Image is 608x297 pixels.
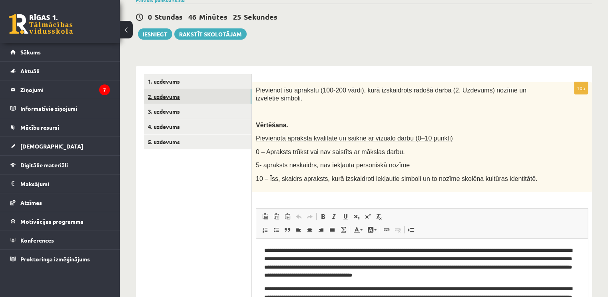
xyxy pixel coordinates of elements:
legend: Informatīvie ziņojumi [20,99,110,118]
a: 2. uzdevums [144,89,251,104]
a: Background Color [365,225,379,235]
a: Remove Format [373,211,385,222]
a: Insert/Remove Bulleted List [271,225,282,235]
a: Bold (Ctrl+B) [317,211,329,222]
span: Motivācijas programma [20,218,84,225]
a: Align Right [315,225,327,235]
span: 46 [188,12,196,21]
a: Rīgas 1. Tālmācības vidusskola [9,14,73,34]
span: Atzīmes [20,199,42,206]
span: Digitālie materiāli [20,161,68,169]
a: Sākums [10,43,110,61]
span: [DEMOGRAPHIC_DATA] [20,142,83,150]
a: [DEMOGRAPHIC_DATA] [10,137,110,155]
a: Ziņojumi7 [10,80,110,99]
a: Underline (Ctrl+U) [340,211,351,222]
a: Math [338,225,349,235]
span: Sākums [20,48,41,56]
p: 10p [574,82,588,94]
span: 0 [148,12,152,21]
a: Digitālie materiāli [10,156,110,174]
a: Redo (Ctrl+Y) [304,211,315,222]
a: Informatīvie ziņojumi [10,99,110,118]
span: Vērtēšana. [256,122,288,128]
span: Pievienotā apraksta kvalitāte un saikne ar vizuālo darbu (0–10 punkti) [256,135,453,142]
a: Justify [327,225,338,235]
a: Paste (Ctrl+V) [259,211,271,222]
a: 5. uzdevums [144,134,251,149]
button: Iesniegt [138,28,172,40]
span: Mācību resursi [20,124,59,131]
legend: Maksājumi [20,175,110,193]
legend: Ziņojumi [20,80,110,99]
a: Aktuāli [10,62,110,80]
a: Paste from Word [282,211,293,222]
span: Sekundes [244,12,277,21]
span: 0 – Apraksts trūkst vai nav saistīts ar mākslas darbu. [256,148,405,155]
span: 5- apraksts neskaidrs, nav iekļauta personiskā nozīme [256,162,410,169]
a: Atzīmes [10,193,110,212]
a: Center [304,225,315,235]
a: Motivācijas programma [10,212,110,231]
a: Block Quote [282,225,293,235]
span: 10 – Īss, skaidrs apraksts, kurā izskaidroti iekļautie simboli un to nozīme skolēna kultūras iden... [256,175,537,182]
a: Mācību resursi [10,118,110,136]
a: Proktoringa izmēģinājums [10,250,110,268]
span: Pievienot īsu aprakstu (100-200 vārdi), kurā izskaidrots radošā darba (2. Uzdevums) nozīme un izv... [256,87,526,102]
span: Konferences [20,237,54,244]
span: Proktoringa izmēģinājums [20,255,90,263]
a: Superscript [362,211,373,222]
span: Aktuāli [20,67,40,74]
a: Italic (Ctrl+I) [329,211,340,222]
a: Maksājumi [10,175,110,193]
a: Paste as plain text (Ctrl+Shift+V) [271,211,282,222]
span: 25 [233,12,241,21]
i: 7 [99,84,110,95]
a: Konferences [10,231,110,249]
a: Insert Page Break for Printing [405,225,417,235]
a: Rakstīt skolotājam [174,28,247,40]
a: Insert/Remove Numbered List [259,225,271,235]
a: Link (Ctrl+K) [381,225,392,235]
a: 1. uzdevums [144,74,251,89]
a: Align Left [293,225,304,235]
span: Stundas [155,12,183,21]
a: Text Color [351,225,365,235]
a: 3. uzdevums [144,104,251,119]
span: Minūtes [199,12,227,21]
a: Subscript [351,211,362,222]
body: Editor, wiswyg-editor-user-answer-47433776692720 [8,8,323,110]
a: Undo (Ctrl+Z) [293,211,304,222]
a: Unlink [392,225,403,235]
a: 4. uzdevums [144,119,251,134]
